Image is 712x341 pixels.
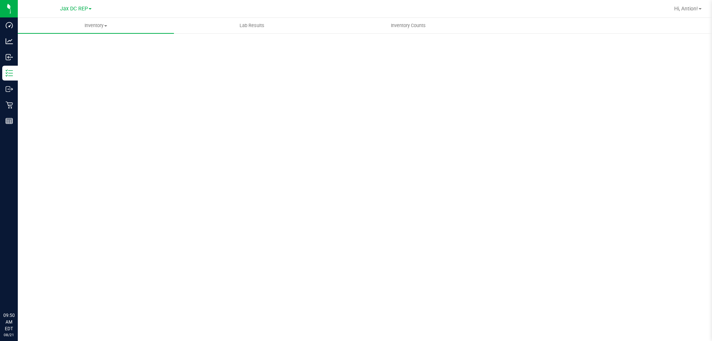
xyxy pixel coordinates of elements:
inline-svg: Inbound [6,53,13,61]
span: Inventory [18,22,174,29]
inline-svg: Outbound [6,85,13,93]
span: Inventory Counts [381,22,436,29]
inline-svg: Inventory [6,69,13,77]
p: 09:50 AM EDT [3,312,14,332]
a: Inventory Counts [330,18,486,33]
span: Hi, Antion! [674,6,698,12]
inline-svg: Retail [6,101,13,109]
span: Lab Results [230,22,274,29]
inline-svg: Reports [6,117,13,125]
a: Inventory [18,18,174,33]
span: Jax DC REP [60,6,88,12]
p: 08/21 [3,332,14,338]
a: Lab Results [174,18,330,33]
inline-svg: Dashboard [6,22,13,29]
inline-svg: Analytics [6,37,13,45]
